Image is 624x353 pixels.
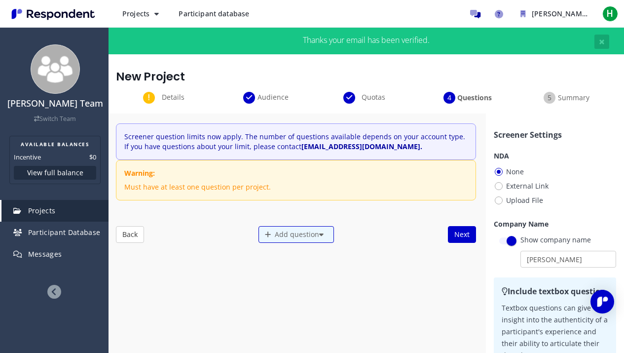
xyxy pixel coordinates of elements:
img: team_avatar_256.png [31,44,80,94]
a: Message participants [465,4,485,24]
dd: $0 [89,152,96,162]
a: Switch Team [34,115,76,123]
span: Audience [257,92,290,102]
span: Projects [28,206,56,215]
span: Messages [28,249,62,259]
button: Hira Aftab Team [513,5,596,23]
button: Back [116,226,144,243]
dt: Incentive [14,152,41,162]
div: Details [116,92,216,104]
button: Projects [114,5,167,23]
span: Upload File [494,195,543,206]
button: H [600,5,620,23]
img: Respondent [8,6,99,22]
span: Participant database [179,9,249,18]
span: [PERSON_NAME] Team [532,9,609,18]
p: Show company name [520,234,616,246]
div: Must have at least one question per project. [124,168,271,192]
span: None [494,166,524,178]
p: Screener question limits now apply. The number of questions available depends on your account typ... [124,132,470,152]
a: Participant database [171,5,257,23]
div: Audience [216,92,316,104]
div: Summary [516,92,617,104]
div: Add question [258,226,334,243]
h1: New Project [116,70,617,84]
button: View full balance [14,166,96,180]
div: Thanks your email has been verified. [237,35,495,47]
strong: [EMAIL_ADDRESS][DOMAIN_NAME]. [301,142,422,151]
div: Questions [416,92,516,104]
span: External Link [494,180,549,192]
strong: Warning: [124,168,271,178]
button: Next [448,226,476,243]
div: Open Intercom Messenger [590,290,614,314]
span: Quotas [357,92,390,102]
span: Details [157,92,189,102]
div: Quotas [316,92,416,104]
a: Help and support [489,4,509,24]
h4: [PERSON_NAME] Team [6,99,104,109]
span: Questions [457,93,490,103]
h1: Company Name [494,219,616,229]
h2: AVAILABLE BALANCES [14,140,96,148]
button: Close [594,35,609,49]
section: Balance summary [9,136,101,184]
h1: NDA [494,151,616,161]
span: Summary [557,93,590,103]
span: H [602,6,618,22]
span: Participant Database [28,228,101,237]
span: × [599,35,605,48]
h2: Include textbox question [502,285,608,297]
span: Projects [122,9,149,18]
h1: Screener Settings [494,129,616,141]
